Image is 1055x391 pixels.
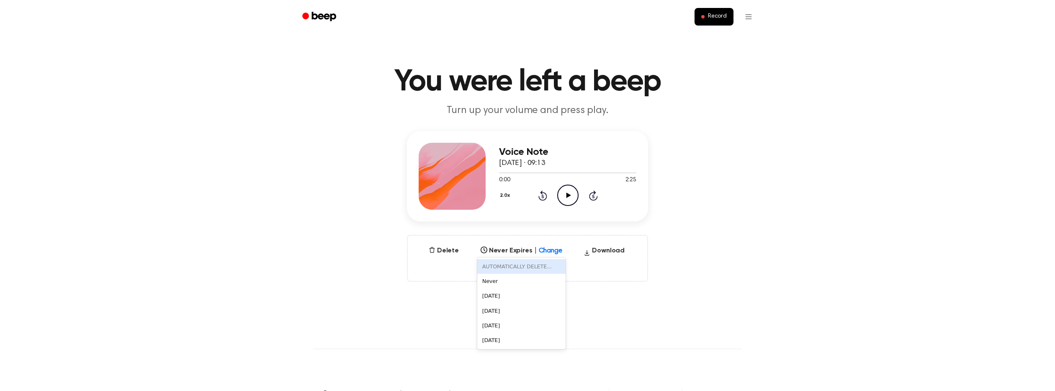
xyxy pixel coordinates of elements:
div: [DATE] [477,318,566,333]
span: [DATE] · 09:13 [499,159,545,167]
div: AUTOMATICALLY DELETE... [477,259,566,274]
div: [DATE] [477,304,566,318]
span: 2:25 [625,176,636,185]
h1: You were left a beep [313,67,742,97]
span: Record [708,13,727,21]
div: Never [477,274,566,288]
span: Only visible to you [418,262,637,271]
a: Beep [296,9,344,25]
p: Turn up your volume and press play. [367,104,688,118]
span: 0:00 [499,176,510,185]
button: Record [695,8,733,26]
h3: Voice Note [499,147,636,158]
div: [DATE] [477,288,566,303]
button: Download [580,246,628,259]
button: 2.0x [499,188,513,203]
div: [DATE] [477,333,566,347]
button: Open menu [738,7,759,27]
button: Delete [425,246,462,256]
